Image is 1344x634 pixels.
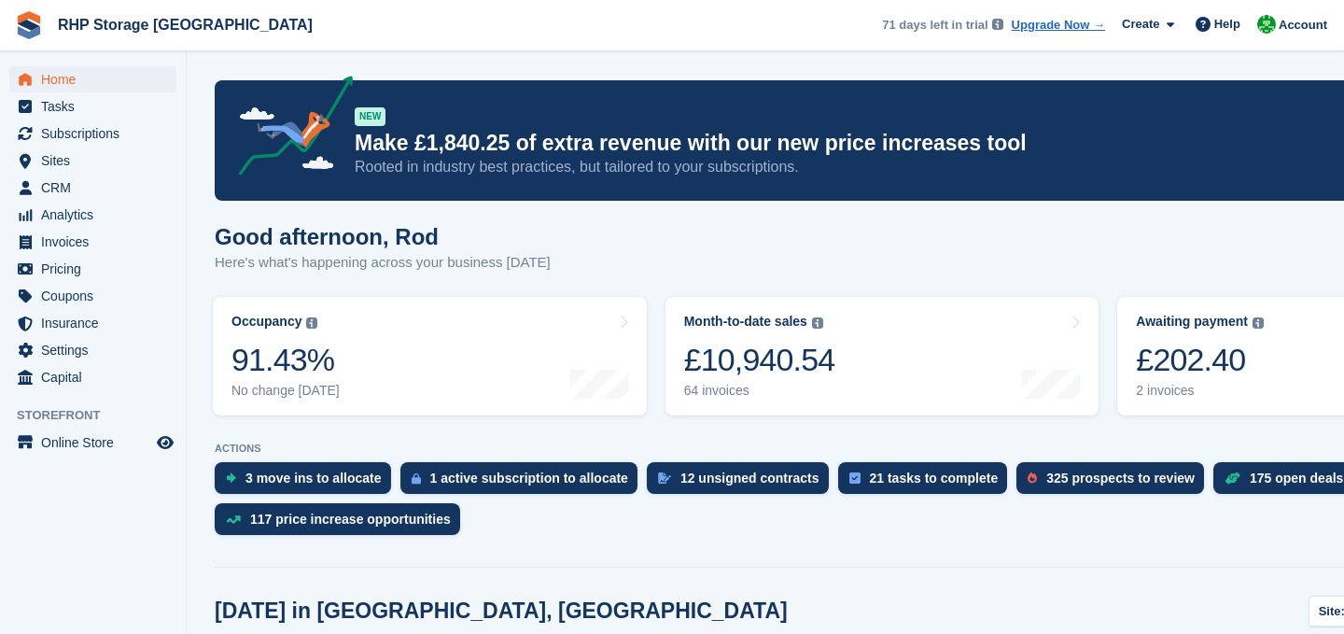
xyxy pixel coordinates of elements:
[9,364,176,390] a: menu
[245,471,382,486] div: 3 move ins to allocate
[41,120,153,147] span: Subscriptions
[41,93,153,120] span: Tasks
[400,462,647,503] a: 1 active subscription to allocate
[213,297,647,416] a: Occupancy 91.43% No change [DATE]
[231,383,340,399] div: No change [DATE]
[41,283,153,309] span: Coupons
[684,314,807,330] div: Month-to-date sales
[1012,16,1105,35] a: Upgrade Now →
[9,430,176,456] a: menu
[1253,317,1264,329] img: icon-info-grey-7440780725fd019a000dd9b08b2336e03edf1995a4989e88bcd33f0948082b44.svg
[658,472,671,484] img: contract_signature_icon-13c848040528278c33f63329250d36e43548de30e8caae1d1a13099fd9432cc5.svg
[9,337,176,363] a: menu
[41,430,153,456] span: Online Store
[215,599,788,624] h2: [DATE] in [GEOGRAPHIC_DATA], [GEOGRAPHIC_DATA]
[41,256,153,282] span: Pricing
[9,256,176,282] a: menu
[9,202,176,228] a: menu
[684,383,835,399] div: 64 invoices
[1257,15,1276,34] img: Rod
[9,66,176,92] a: menu
[1016,462,1213,503] a: 325 prospects to review
[41,202,153,228] span: Analytics
[1028,472,1037,484] img: prospect-51fa495bee0391a8d652442698ab0144808aea92771e9ea1ae160a38d050c398.svg
[1046,471,1195,486] div: 325 prospects to review
[1250,471,1343,486] div: 175 open deals
[226,515,241,524] img: price_increase_opportunities-93ffe204e8149a01c8c9dc8f82e8f89637d9d84a8eef4429ea346261dce0b2c0.svg
[882,16,987,35] span: 71 days left in trial
[812,317,823,329] img: icon-info-grey-7440780725fd019a000dd9b08b2336e03edf1995a4989e88bcd33f0948082b44.svg
[838,462,1017,503] a: 21 tasks to complete
[849,472,861,484] img: task-75834270c22a3079a89374b754ae025e5fb1db73e45f91037f5363f120a921f8.svg
[1122,15,1159,34] span: Create
[41,229,153,255] span: Invoices
[9,310,176,336] a: menu
[50,9,320,40] a: RHP Storage [GEOGRAPHIC_DATA]
[430,471,628,486] div: 1 active subscription to allocate
[9,229,176,255] a: menu
[231,341,340,379] div: 91.43%
[992,19,1003,30] img: icon-info-grey-7440780725fd019a000dd9b08b2336e03edf1995a4989e88bcd33f0948082b44.svg
[41,66,153,92] span: Home
[41,175,153,201] span: CRM
[41,310,153,336] span: Insurance
[231,314,301,330] div: Occupancy
[154,431,176,454] a: Preview store
[250,512,451,527] div: 117 price increase opportunities
[9,175,176,201] a: menu
[215,503,469,544] a: 117 price increase opportunities
[41,148,153,174] span: Sites
[17,406,186,425] span: Storefront
[223,76,354,182] img: price-adjustments-announcement-icon-8257ccfd72463d97f412b2fc003d46551f7dbcb40ab6d574587a9cd5c0d94...
[684,341,835,379] div: £10,940.54
[647,462,838,503] a: 12 unsigned contracts
[1225,472,1240,485] img: deal-1b604bf984904fb50ccaf53a9ad4b4a5d6e5aea283cecdc64d6e3604feb123c2.svg
[680,471,819,486] div: 12 unsigned contracts
[9,283,176,309] a: menu
[41,337,153,363] span: Settings
[9,148,176,174] a: menu
[665,297,1099,416] a: Month-to-date sales £10,940.54 64 invoices
[1279,16,1327,35] span: Account
[226,472,236,484] img: move_ins_to_allocate_icon-fdf77a2bb77ea45bf5b3d319d69a93e2d87916cf1d5bf7949dd705db3b84f3ca.svg
[412,472,421,485] img: active_subscription_to_allocate_icon-d502201f5373d7db506a760aba3b589e785aa758c864c3986d89f69b8ff3...
[1136,341,1264,379] div: £202.40
[9,93,176,120] a: menu
[9,120,176,147] a: menu
[1136,383,1264,399] div: 2 invoices
[15,11,43,39] img: stora-icon-8386f47178a22dfd0bd8f6a31ec36ba5ce8667c1dd55bd0f319d3a0aa187defe.svg
[1214,15,1240,34] span: Help
[1136,314,1248,330] div: Awaiting payment
[41,364,153,390] span: Capital
[215,252,551,274] p: Here's what's happening across your business [DATE]
[355,107,385,126] div: NEW
[215,224,551,249] h1: Good afternoon, Rod
[870,471,999,486] div: 21 tasks to complete
[215,462,400,503] a: 3 move ins to allocate
[306,317,317,329] img: icon-info-grey-7440780725fd019a000dd9b08b2336e03edf1995a4989e88bcd33f0948082b44.svg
